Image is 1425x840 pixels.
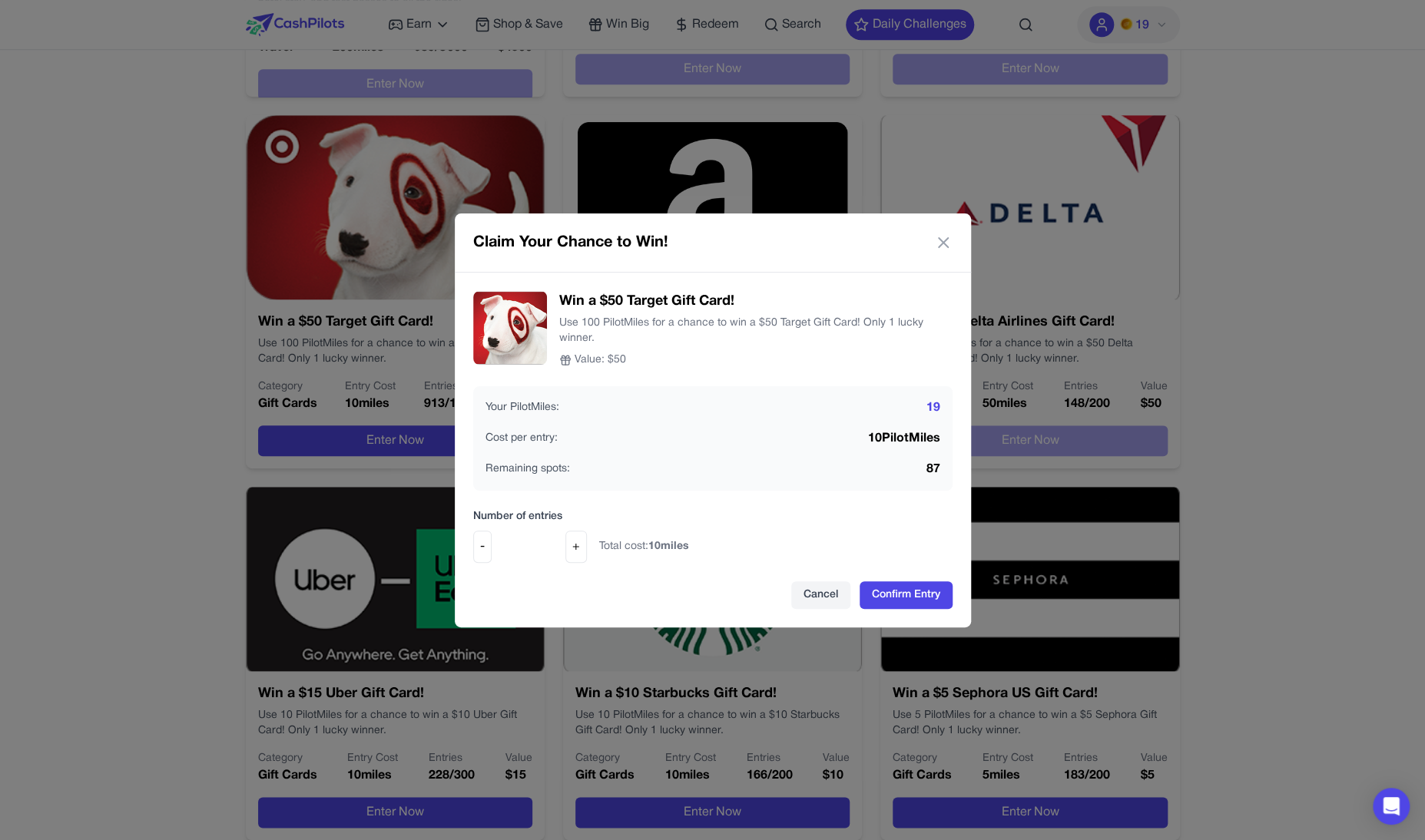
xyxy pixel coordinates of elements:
p: Use 100 PilotMiles for a chance to win a $50 Target Gift Card! Only 1 lucky winner. [559,316,953,346]
div: Value: $ 50 [559,352,953,368]
h3: Win a $50 Target Gift Card! [559,291,953,313]
span: Remaining spots: [485,461,570,477]
span: Cost per entry: [485,431,558,446]
h2: Claim Your Chance to Win! [473,232,668,253]
button: Confirm Entry [860,581,953,609]
span: 19 [926,399,940,417]
span: 87 [926,460,940,478]
span: Total cost: [599,539,689,554]
span: 10 miles [648,541,689,551]
span: Your PilotMiles: [485,400,559,415]
div: Open Intercom Messenger [1373,788,1410,825]
button: - [473,531,492,563]
img: Win a $50 Target Gift Card! [473,291,547,365]
label: Number of entries [473,509,953,524]
button: Cancel [791,581,850,609]
span: 10 PilotMiles [868,429,940,448]
button: + [565,531,587,563]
